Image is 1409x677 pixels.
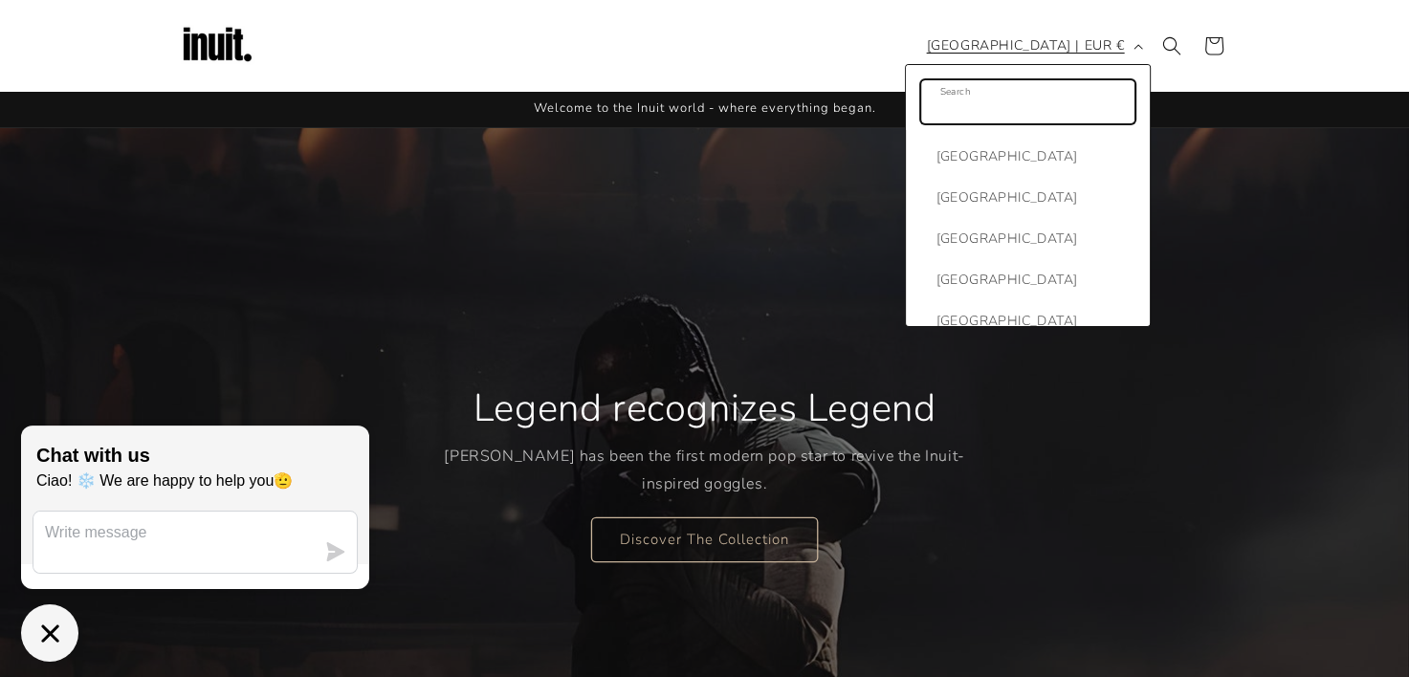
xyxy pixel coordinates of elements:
[936,227,1131,251] span: [GEOGRAPHIC_DATA]
[936,186,1131,209] span: [GEOGRAPHIC_DATA]
[179,91,1231,127] div: Announcement
[591,516,818,561] a: Discover The Collection
[921,80,1134,123] input: Search
[534,99,876,117] span: Welcome to the Inuit world - where everything began.
[936,268,1131,292] span: [GEOGRAPHIC_DATA]
[936,309,1131,333] span: [GEOGRAPHIC_DATA]
[1151,25,1193,67] summary: Search
[179,8,255,84] img: Inuit Logo
[15,426,375,662] inbox-online-store-chat: Shopify online store chat
[906,177,1150,218] a: [GEOGRAPHIC_DATA]
[906,259,1150,300] a: [GEOGRAPHIC_DATA]
[473,383,936,433] h2: Legend recognizes Legend
[915,28,1151,64] button: [GEOGRAPHIC_DATA] | EUR €
[906,136,1150,177] a: [GEOGRAPHIC_DATA]
[936,144,1131,168] span: [GEOGRAPHIC_DATA]
[906,218,1150,259] a: [GEOGRAPHIC_DATA]
[927,35,1125,55] span: [GEOGRAPHIC_DATA] | EUR €
[444,443,965,498] p: [PERSON_NAME] has been the first modern pop star to revive the Inuit-inspired goggles.
[906,300,1150,341] a: [GEOGRAPHIC_DATA]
